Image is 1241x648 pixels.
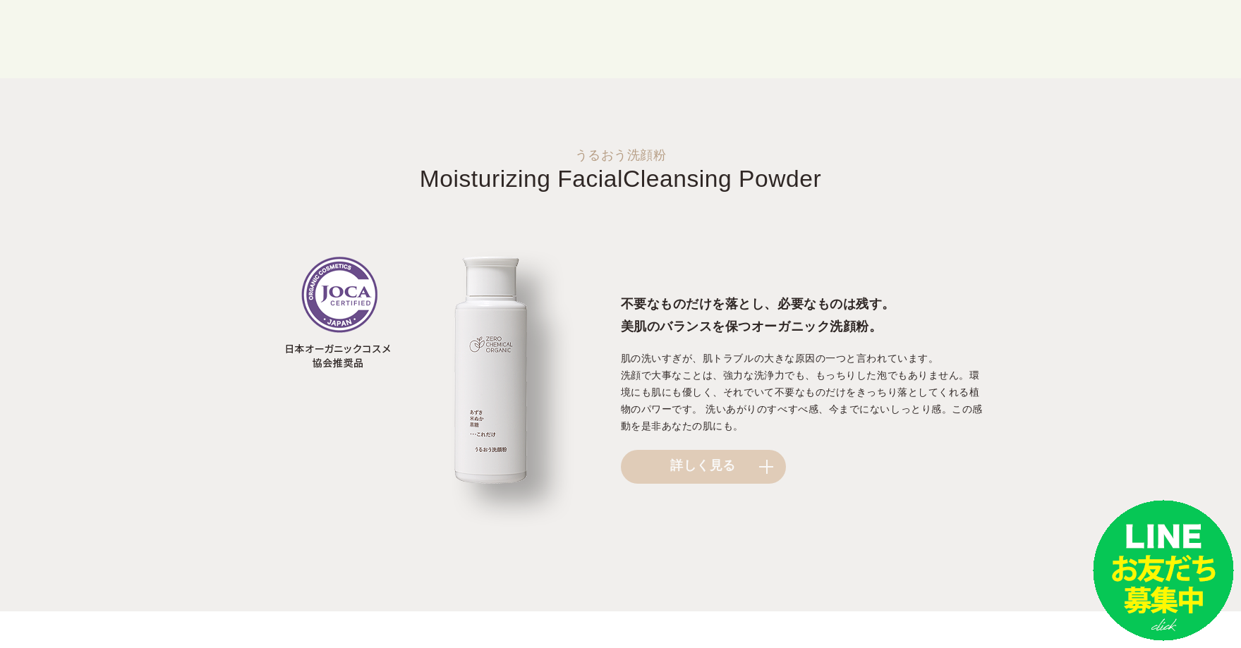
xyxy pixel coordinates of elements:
[621,450,786,484] a: 詳しく見る
[258,250,621,527] img: うるおう洗顔粉
[621,293,984,338] h3: 不要なものだけを落とし、必要なものは残す。 美肌のバランスを保つオーガニック洗顔粉。
[420,166,821,192] span: Moisturizing Facial Cleansing Powder
[1093,500,1234,641] img: small_line.png
[621,350,984,435] p: 肌の洗いすぎが、肌トラブルの大きな原因の一つと言われています。 洗顔で大事なことは、強力な洗浄力でも、もっちりした泡でもありません。環境にも肌にも優しく、それでいて不要なものだけをきっちり落とし...
[28,149,1213,161] small: うるおう洗顔粉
